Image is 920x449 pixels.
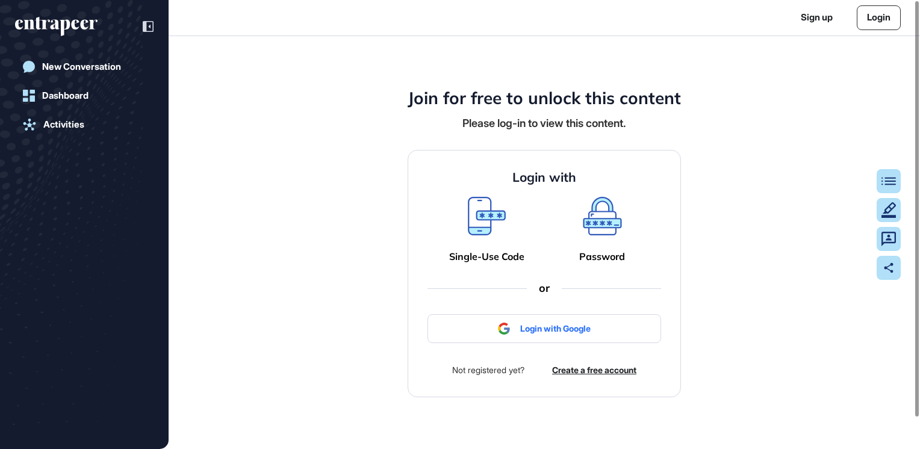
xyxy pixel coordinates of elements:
div: New Conversation [42,61,121,72]
div: Activities [43,119,84,130]
a: Password [579,251,625,262]
a: Create a free account [552,364,636,376]
a: Sign up [801,11,833,25]
h4: Join for free to unlock this content [408,88,681,108]
div: or [527,282,562,295]
div: Dashboard [42,90,89,101]
h4: Login with [512,170,576,185]
div: entrapeer-logo [15,17,98,36]
div: Please log-in to view this content. [462,116,626,131]
div: Not registered yet? [452,362,524,377]
a: Login [857,5,901,30]
a: Single-Use Code [449,251,524,262]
